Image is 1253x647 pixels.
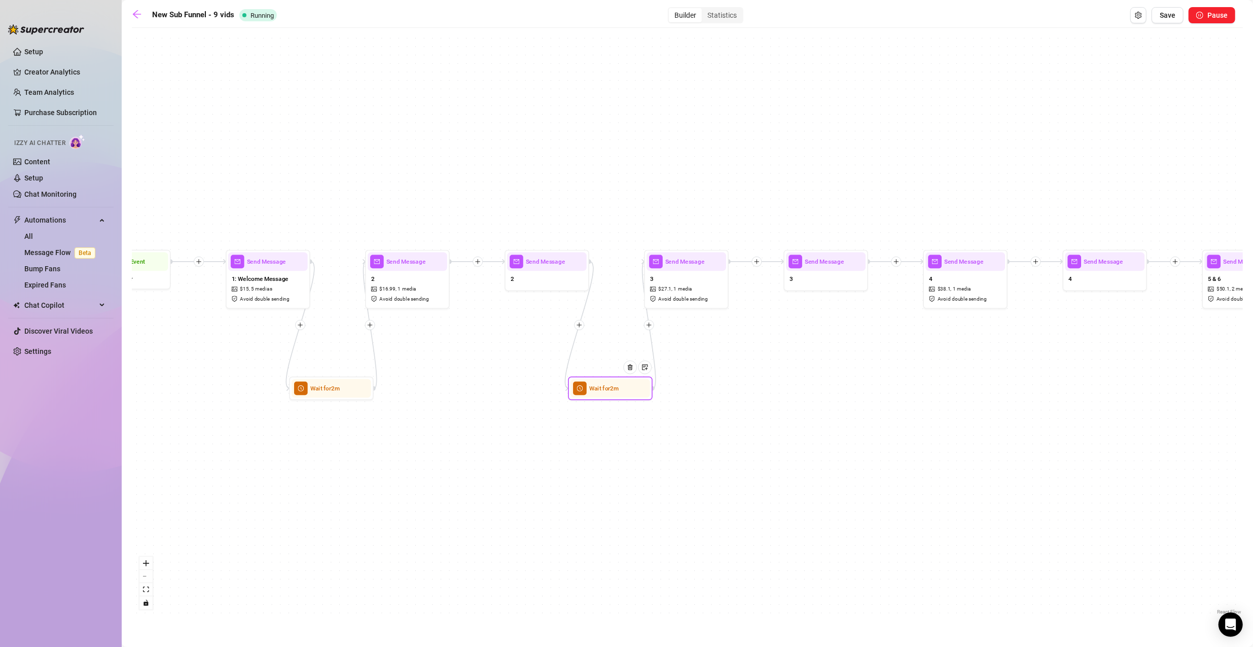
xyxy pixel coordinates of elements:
[365,250,450,309] div: mailSend Message2picture$16.99,1 mediasafety-certificateAvoid double sending
[370,255,384,269] span: mail
[754,259,760,265] span: plus
[674,285,693,294] span: 1 media
[953,285,972,294] span: 1 media
[24,281,66,289] a: Expired Fans
[139,570,153,583] button: zoom out
[589,384,619,393] span: Wait for 2m
[1196,12,1203,19] span: pause-circle
[505,250,589,292] div: mailSend Message2
[650,274,654,283] span: 3
[938,295,987,303] span: Avoid double sending
[240,295,290,303] span: Avoid double sending
[1207,11,1228,19] span: Pause
[92,274,133,283] span: New Subscriber
[1135,12,1142,19] span: setting
[475,259,481,265] span: plus
[790,274,793,283] span: 3
[24,64,105,80] a: Creator Analytics
[646,322,652,328] span: plus
[364,262,377,388] g: Edge from ef52ef80-b764-4ad7-83c4-06accbdb2bb2 to 74e0dfa1-407c-4ade-9c3e-b757eb60edbc
[928,255,942,269] span: mail
[1207,255,1221,269] span: mail
[139,596,153,609] button: toggle interactivity
[13,302,20,309] img: Chat Copilot
[86,250,171,290] div: play-circleStarting EventNew Subscriber
[783,250,868,292] div: mailSend Message3
[286,262,314,388] g: Edge from 6c93a81a-118d-4135-a18a-2c2522537403 to ef52ef80-b764-4ad7-83c4-06accbdb2bb2
[1130,7,1147,23] button: Open Exit Rules
[139,557,153,570] button: zoom in
[789,255,802,269] span: mail
[24,212,96,228] span: Automations
[386,257,426,266] span: Send Message
[196,259,202,265] span: plus
[24,174,43,182] a: Setup
[75,247,95,259] span: Beta
[139,557,153,609] div: React Flow controls
[310,384,340,393] span: Wait for 2m
[576,322,582,328] span: plus
[659,285,673,294] span: $ 27.1 ,
[251,285,272,294] span: 5 medias
[1068,255,1082,269] span: mail
[371,296,378,302] span: safety-certificate
[371,286,378,293] span: picture
[1172,259,1178,265] span: plus
[24,48,43,56] a: Setup
[231,255,244,269] span: mail
[702,8,742,22] div: Statistics
[641,364,648,371] img: Sticky Note
[24,158,50,166] a: Content
[24,265,60,273] a: Bump Fans
[1208,274,1221,283] span: 5 & 6
[510,255,523,269] span: mail
[24,347,51,355] a: Settings
[1216,285,1231,294] span: $ 50.1 ,
[24,327,93,335] a: Discover Viral Videos
[24,190,77,198] a: Chat Monitoring
[644,250,729,309] div: mailSend Message3picture$27.1,1 mediasafety-certificateAvoid double sending
[13,216,21,224] span: thunderbolt
[526,257,565,266] span: Send Message
[627,364,633,371] img: Trash
[929,296,936,302] span: safety-certificate
[232,296,239,302] span: safety-certificate
[247,257,287,266] span: Send Message
[1160,11,1175,19] span: Save
[24,104,105,121] a: Purchase Subscription
[1208,296,1215,302] span: safety-certificate
[565,262,593,388] g: Edge from 9bf27e7a-0fb2-4e8d-8636-ee6e4b4dab36 to 1590a2ec-8253-4d0d-af8c-07e611ef97c8
[805,257,844,266] span: Send Message
[24,297,96,313] span: Chat Copilot
[511,274,514,283] span: 2
[893,259,900,265] span: plus
[668,7,743,23] div: segmented control
[367,322,373,328] span: plus
[568,377,653,401] div: TrashSticky Noteclock-circleWait for2m
[1152,7,1184,23] button: Save Flow
[1063,250,1148,292] div: mailSend Message4
[1084,257,1123,266] span: Send Message
[8,24,84,34] img: logo-BBDzfeDw.svg
[649,255,663,269] span: mail
[379,285,396,294] span: $ 16.99 ,
[226,250,310,309] div: mailSend Message1: Welcome Messagepicture$15,5 mediassafety-certificateAvoid double sending
[1219,613,1243,637] div: Open Intercom Messenger
[240,285,249,294] span: $ 15 ,
[650,296,657,302] span: safety-certificate
[923,250,1008,309] div: mailSend Message4picture$38.1,1 mediasafety-certificateAvoid double sending
[1189,7,1235,23] button: Pause
[944,257,984,266] span: Send Message
[650,286,657,293] span: picture
[398,285,416,294] span: 1 media
[1033,259,1039,265] span: plus
[14,138,65,148] span: Izzy AI Chatter
[297,322,303,328] span: plus
[1208,286,1215,293] span: picture
[24,232,33,240] a: All
[232,274,289,283] span: 1: Welcome Message
[250,12,274,19] span: Running
[938,285,952,294] span: $ 38.1 ,
[294,382,308,396] span: clock-circle
[152,10,234,19] strong: New Sub Funnel - 9 vids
